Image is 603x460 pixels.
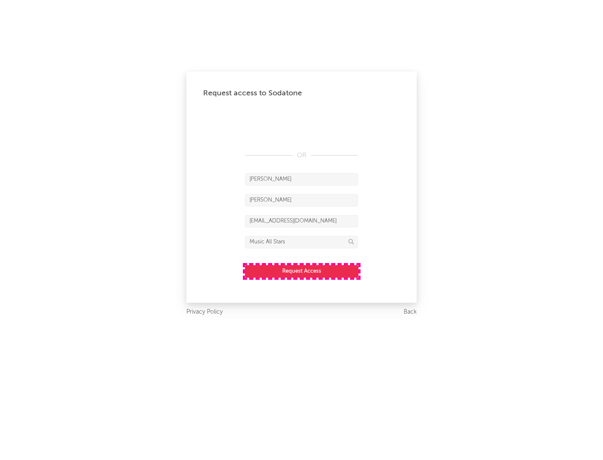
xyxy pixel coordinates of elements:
a: Privacy Policy [186,307,223,317]
input: Division [245,236,358,248]
input: First Name [245,173,358,186]
button: Request Access [245,265,358,278]
a: Back [404,307,417,317]
input: Email [245,215,358,227]
div: Request access to Sodatone [203,88,400,98]
div: OR [245,151,358,161]
input: Last Name [245,194,358,207]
